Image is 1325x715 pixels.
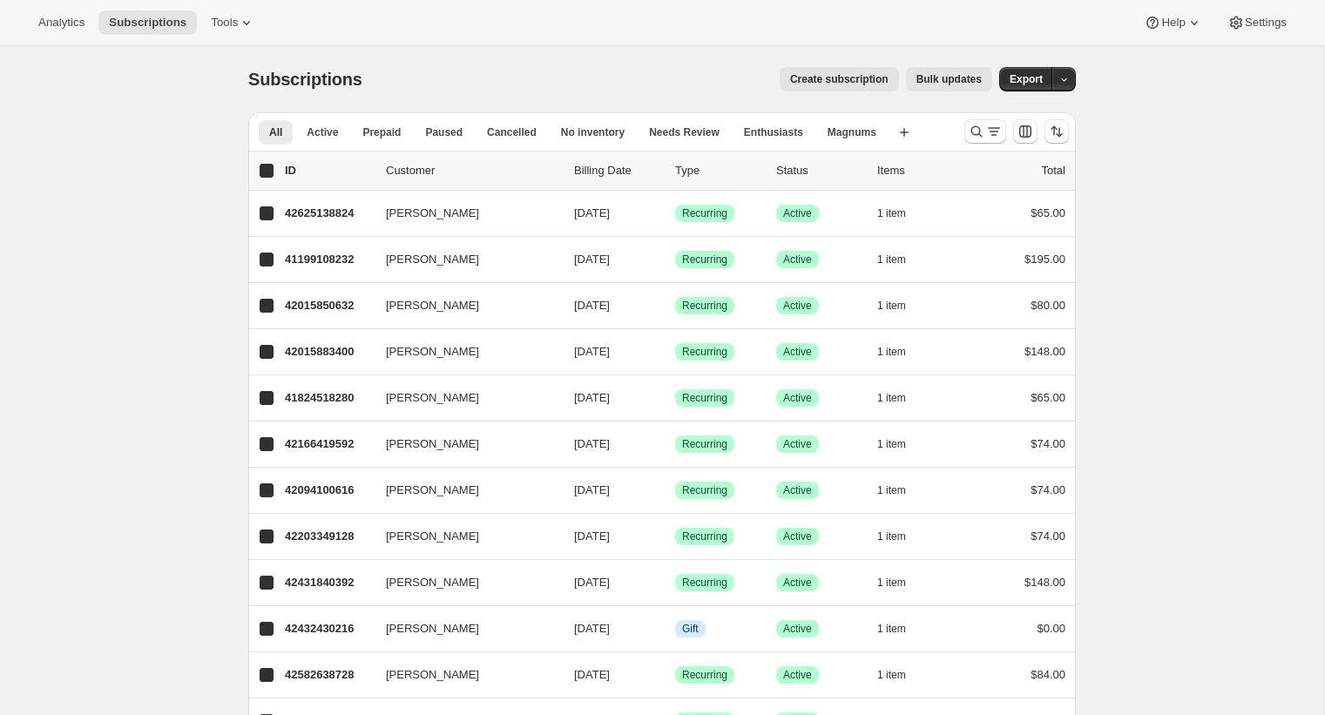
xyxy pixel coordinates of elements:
[285,205,372,222] p: 42625138824
[783,253,812,266] span: Active
[285,617,1065,641] div: 42432430216[PERSON_NAME][DATE]InfoGiftSuccessActive1 item$0.00
[285,340,1065,364] div: 42015883400[PERSON_NAME][DATE]SuccessRecurringSuccessActive1 item$148.00
[574,391,610,404] span: [DATE]
[1217,10,1297,35] button: Settings
[386,343,479,361] span: [PERSON_NAME]
[783,530,812,543] span: Active
[269,125,282,139] span: All
[877,340,925,364] button: 1 item
[375,661,550,689] button: [PERSON_NAME]
[386,251,479,268] span: [PERSON_NAME]
[877,201,925,226] button: 1 item
[1037,622,1065,635] span: $0.00
[783,622,812,636] span: Active
[386,162,560,179] p: Customer
[783,483,812,497] span: Active
[877,663,925,687] button: 1 item
[783,206,812,220] span: Active
[828,125,876,139] span: Magnums
[386,666,479,684] span: [PERSON_NAME]
[999,67,1053,91] button: Export
[285,343,372,361] p: 42015883400
[1031,437,1065,450] span: $74.00
[1013,119,1038,144] button: Customize table column order and visibility
[877,162,964,179] div: Items
[682,253,727,266] span: Recurring
[877,432,925,456] button: 1 item
[98,10,197,35] button: Subscriptions
[487,125,537,139] span: Cancelled
[1044,119,1069,144] button: Sort the results
[906,67,992,91] button: Bulk updates
[38,16,85,30] span: Analytics
[375,338,550,366] button: [PERSON_NAME]
[574,162,661,179] p: Billing Date
[682,668,727,682] span: Recurring
[877,299,906,313] span: 1 item
[375,430,550,458] button: [PERSON_NAME]
[1031,530,1065,543] span: $74.00
[1031,668,1065,681] span: $84.00
[780,67,899,91] button: Create subscription
[675,162,762,179] div: Type
[285,247,1065,272] div: 41199108232[PERSON_NAME][DATE]SuccessRecurringSuccessActive1 item$195.00
[285,482,372,499] p: 42094100616
[1031,206,1065,219] span: $65.00
[386,482,479,499] span: [PERSON_NAME]
[682,206,727,220] span: Recurring
[285,620,372,637] p: 42432430216
[574,345,610,358] span: [DATE]
[890,120,918,145] button: Create new view
[1024,253,1065,266] span: $195.00
[574,437,610,450] span: [DATE]
[574,576,610,589] span: [DATE]
[682,299,727,313] span: Recurring
[877,247,925,272] button: 1 item
[877,206,906,220] span: 1 item
[375,569,550,597] button: [PERSON_NAME]
[386,435,479,453] span: [PERSON_NAME]
[682,530,727,543] span: Recurring
[744,125,803,139] span: Enthusiasts
[877,293,925,318] button: 1 item
[682,345,727,359] span: Recurring
[783,576,812,590] span: Active
[1024,345,1065,358] span: $148.00
[574,483,610,496] span: [DATE]
[285,162,1065,179] div: IDCustomerBilling DateTypeStatusItemsTotal
[783,299,812,313] span: Active
[248,70,362,89] span: Subscriptions
[375,292,550,320] button: [PERSON_NAME]
[375,246,550,273] button: [PERSON_NAME]
[649,125,720,139] span: Needs Review
[285,528,372,545] p: 42203349128
[561,125,625,139] span: No inventory
[574,668,610,681] span: [DATE]
[386,297,479,314] span: [PERSON_NAME]
[375,199,550,227] button: [PERSON_NAME]
[285,293,1065,318] div: 42015850632[PERSON_NAME][DATE]SuccessRecurringSuccessActive1 item$80.00
[285,201,1065,226] div: 42625138824[PERSON_NAME][DATE]SuccessRecurringSuccessActive1 item$65.00
[776,162,863,179] p: Status
[964,119,1006,144] button: Search and filter results
[285,524,1065,549] div: 42203349128[PERSON_NAME][DATE]SuccessRecurringSuccessActive1 item$74.00
[1024,576,1065,589] span: $148.00
[877,668,906,682] span: 1 item
[386,528,479,545] span: [PERSON_NAME]
[877,478,925,503] button: 1 item
[285,389,372,407] p: 41824518280
[1031,483,1065,496] span: $74.00
[877,622,906,636] span: 1 item
[307,125,338,139] span: Active
[682,391,727,405] span: Recurring
[783,668,812,682] span: Active
[285,251,372,268] p: 41199108232
[574,253,610,266] span: [DATE]
[1031,299,1065,312] span: $80.00
[375,615,550,643] button: [PERSON_NAME]
[109,16,186,30] span: Subscriptions
[783,437,812,451] span: Active
[375,384,550,412] button: [PERSON_NAME]
[682,483,727,497] span: Recurring
[386,389,479,407] span: [PERSON_NAME]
